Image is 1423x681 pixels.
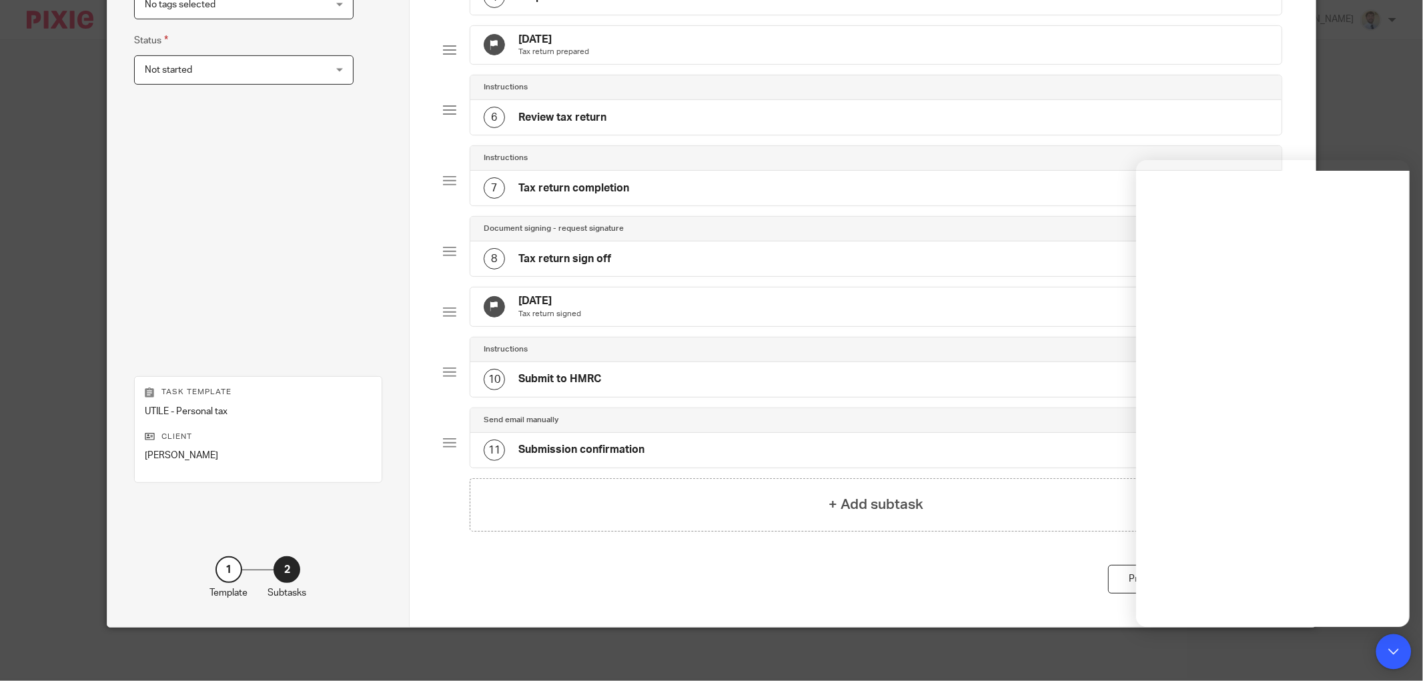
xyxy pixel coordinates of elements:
span: Not started [145,65,192,75]
h4: + Add subtask [829,494,923,515]
p: [PERSON_NAME] [145,449,372,462]
div: 7 [484,177,505,199]
p: Client [145,432,372,442]
h4: Document signing - request signature [484,223,624,234]
h4: Submission confirmation [518,443,644,457]
div: 11 [484,440,505,461]
div: 8 [484,248,505,269]
div: 2 [274,556,300,583]
h4: Send email manually [484,415,558,426]
p: Tax return signed [518,309,581,319]
h4: Tax return sign off [518,252,611,266]
div: 1 [215,556,242,583]
h4: Instructions [484,344,528,355]
h4: [DATE] [518,33,589,47]
h4: Submit to HMRC [518,372,601,386]
h4: Review tax return [518,111,606,125]
p: Subtasks [268,586,306,600]
div: 10 [484,369,505,390]
h4: [DATE] [518,294,581,308]
p: Template [209,586,248,600]
p: Task template [145,387,372,398]
label: Status [134,33,168,48]
p: UTILE - Personal tax [145,405,372,418]
div: Previous [1108,565,1186,594]
div: 6 [484,107,505,128]
h4: Instructions [484,82,528,93]
p: Tax return prepared [518,47,589,57]
h4: Tax return completion [518,181,629,195]
h4: Instructions [484,153,528,163]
